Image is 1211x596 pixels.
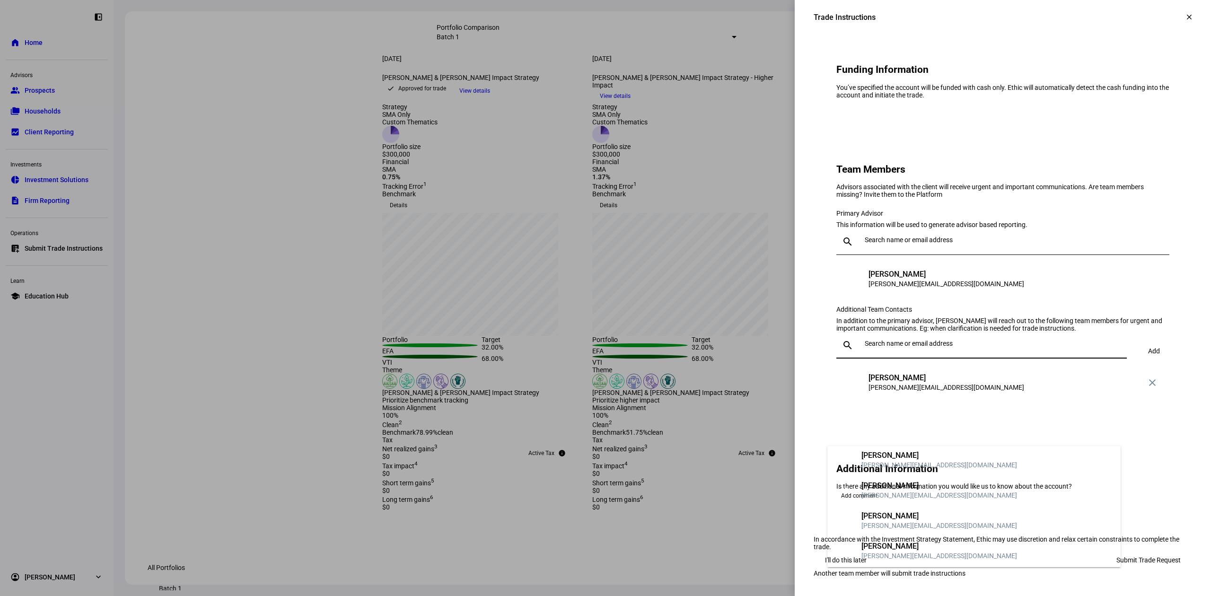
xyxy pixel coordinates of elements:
[1105,551,1192,570] button: Submit Trade Request
[861,521,1017,530] div: [PERSON_NAME][EMAIL_ADDRESS][DOMAIN_NAME]
[861,481,1017,491] div: [PERSON_NAME]
[836,317,1169,332] div: In addition to the primary advisor, [PERSON_NAME] will reach out to the following team members fo...
[1116,551,1181,570] span: Submit Trade Request
[814,570,965,577] a: Another team member will submit trade instructions
[836,221,1169,228] div: This information will be used to generate advisor based reporting.
[861,491,1017,500] div: [PERSON_NAME][EMAIL_ADDRESS][DOMAIN_NAME]
[861,511,1017,521] div: [PERSON_NAME]
[869,383,1024,392] div: [PERSON_NAME][EMAIL_ADDRESS][DOMAIN_NAME]
[842,373,861,392] div: RS
[825,551,867,570] span: I'll do this later
[814,551,878,570] button: I'll do this later
[836,64,1169,75] h2: Funding Information
[836,210,1169,217] div: Primary Advisor
[836,84,1169,99] div: You’ve specified the account will be funded with cash only. Ethic will automatically detect the c...
[865,236,1166,244] input: Search name or email address
[861,451,1017,460] div: [PERSON_NAME]
[861,460,1017,470] div: [PERSON_NAME][EMAIL_ADDRESS][DOMAIN_NAME]
[861,551,1017,561] div: [PERSON_NAME][EMAIL_ADDRESS][DOMAIN_NAME]
[836,183,1169,198] div: Advisors associated with the client will receive urgent and important communications. Are team me...
[835,542,854,561] div: ML
[836,340,859,351] mat-icon: search
[842,270,861,289] div: BM
[836,306,1169,313] div: Additional Team Contacts
[1147,377,1158,388] mat-icon: close
[835,481,854,500] div: JC
[869,279,1024,289] div: [PERSON_NAME][EMAIL_ADDRESS][DOMAIN_NAME]
[861,542,1017,551] div: [PERSON_NAME]
[835,511,854,530] div: JR
[836,164,1169,175] h2: Team Members
[865,340,1123,347] input: Search name or email address
[869,373,1024,383] div: [PERSON_NAME]
[869,270,1024,279] div: [PERSON_NAME]
[814,535,1192,551] div: In accordance with the Investment Strategy Statement, Ethic may use discretion and relax certain ...
[1185,13,1193,21] mat-icon: clear
[836,236,859,247] mat-icon: search
[835,451,854,470] div: [PERSON_NAME]
[814,13,876,22] div: Trade Instructions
